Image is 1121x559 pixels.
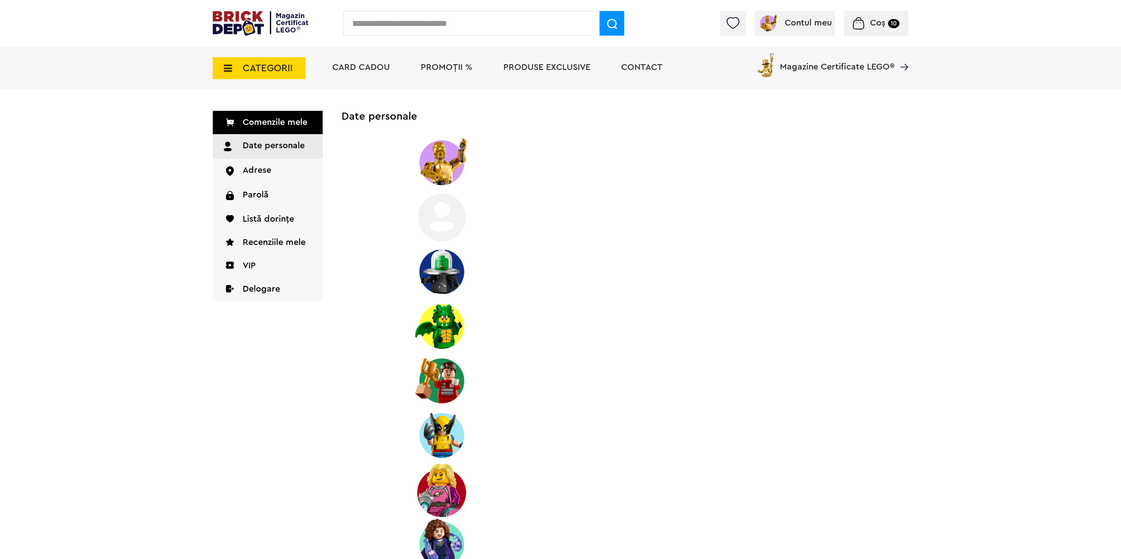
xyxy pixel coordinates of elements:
[785,18,832,27] span: Contul meu
[213,111,323,134] a: Comenzile mele
[895,51,908,60] a: Magazine Certificate LEGO®
[421,63,473,72] a: PROMOȚII %
[213,254,323,278] a: VIP
[332,63,390,72] a: Card Cadou
[213,159,323,183] a: Adrese
[780,51,895,71] span: Magazine Certificate LEGO®
[213,183,323,208] a: Parolă
[213,134,323,159] a: Date personale
[243,63,293,73] span: CATEGORII
[213,231,323,254] a: Recenziile mele
[621,63,662,72] a: Contact
[503,63,590,72] a: Produse exclusive
[342,111,908,122] h2: Date personale
[213,278,323,301] a: Delogare
[758,18,832,27] a: Contul meu
[870,18,885,27] span: Coș
[888,19,899,28] small: 10
[213,208,323,231] a: Listă dorințe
